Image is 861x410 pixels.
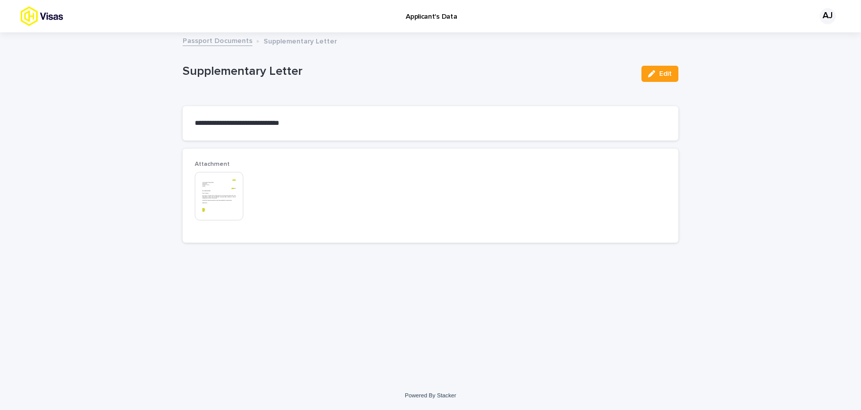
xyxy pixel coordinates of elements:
a: Powered By Stacker [405,392,456,398]
span: Attachment [195,161,230,167]
span: Edit [659,70,672,77]
button: Edit [641,66,678,82]
p: Supplementary Letter [264,35,337,46]
p: Supplementary Letter [183,64,633,79]
a: Passport Documents [183,34,252,46]
img: tx8HrbJQv2PFQx4TXEq5 [20,6,99,26]
div: AJ [820,8,836,24]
